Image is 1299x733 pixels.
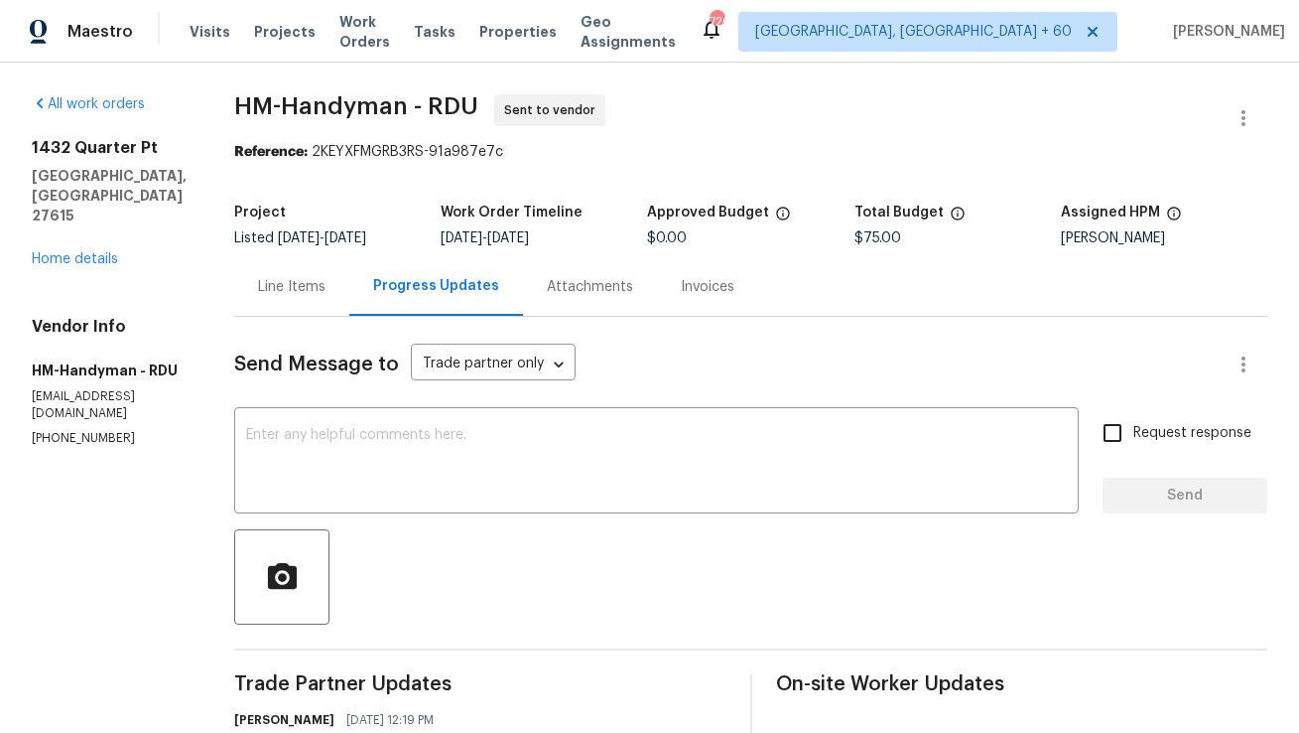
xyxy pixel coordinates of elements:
a: All work orders [32,97,145,111]
span: Geo Assignments [581,12,676,52]
div: [PERSON_NAME] [1061,231,1267,245]
div: 2KEYXFMGRB3RS-91a987e7c [234,142,1267,162]
h5: [GEOGRAPHIC_DATA], [GEOGRAPHIC_DATA] 27615 [32,166,187,225]
span: Maestro [67,22,133,42]
b: Reference: [234,145,308,159]
span: Trade Partner Updates [234,674,726,694]
div: Progress Updates [373,276,499,296]
h5: Approved Budget [647,206,769,220]
span: Sent to vendor [504,100,603,120]
h5: Project [234,206,286,220]
div: Trade partner only [411,349,576,381]
span: The total cost of line items that have been approved by both Opendoor and the Trade Partner. This... [775,206,791,231]
div: Invoices [681,277,734,297]
h5: Work Order Timeline [441,206,583,220]
h5: Total Budget [854,206,944,220]
p: [PHONE_NUMBER] [32,430,187,447]
h2: 1432 Quarter Pt [32,138,187,158]
span: [DATE] [325,231,366,245]
span: Visits [190,22,230,42]
h5: Assigned HPM [1061,206,1160,220]
span: Send Message to [234,355,399,374]
span: - [441,231,529,245]
p: [EMAIL_ADDRESS][DOMAIN_NAME] [32,388,187,422]
span: On-site Worker Updates [776,674,1268,694]
span: Tasks [414,25,455,39]
span: The total cost of line items that have been proposed by Opendoor. This sum includes line items th... [950,206,966,231]
span: HM-Handyman - RDU [234,94,478,118]
span: Request response [1133,423,1251,444]
span: [GEOGRAPHIC_DATA], [GEOGRAPHIC_DATA] + 60 [755,22,1072,42]
h6: [PERSON_NAME] [234,710,334,730]
span: Work Orders [339,12,390,52]
span: [DATE] [441,231,482,245]
div: 726 [710,12,723,32]
div: Line Items [258,277,325,297]
span: Projects [254,22,316,42]
span: Properties [479,22,557,42]
span: $75.00 [854,231,901,245]
span: Listed [234,231,366,245]
span: [DATE] [487,231,529,245]
a: Home details [32,252,118,266]
span: [PERSON_NAME] [1165,22,1285,42]
span: - [278,231,366,245]
span: The hpm assigned to this work order. [1166,206,1182,231]
div: Attachments [547,277,633,297]
span: [DATE] [278,231,320,245]
h5: HM-Handyman - RDU [32,361,187,380]
span: [DATE] 12:19 PM [346,710,434,730]
span: $0.00 [647,231,687,245]
h4: Vendor Info [32,317,187,337]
